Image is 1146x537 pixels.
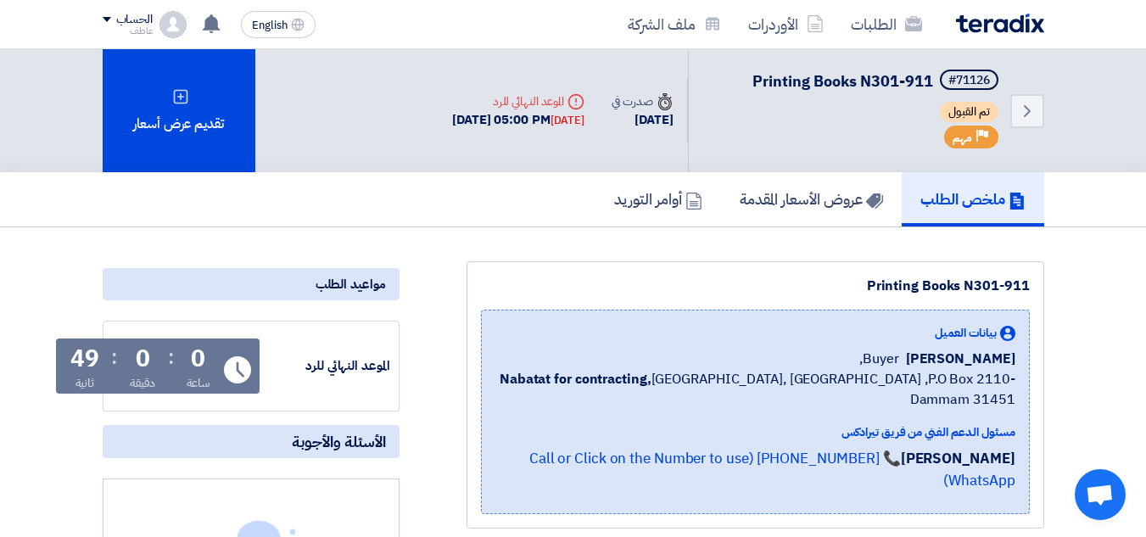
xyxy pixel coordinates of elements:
[70,347,99,371] div: 49
[1075,469,1126,520] a: Open chat
[116,13,153,27] div: الحساب
[953,130,972,146] span: مهم
[940,102,998,122] span: تم القبول
[935,324,997,342] span: بيانات العميل
[495,369,1015,410] span: [GEOGRAPHIC_DATA], [GEOGRAPHIC_DATA] ,P.O Box 2110- Dammam 31451
[136,347,150,371] div: 0
[130,374,156,392] div: دقيقة
[551,112,584,129] div: [DATE]
[721,172,902,227] a: عروض الأسعار المقدمة
[735,4,837,44] a: الأوردرات
[614,189,702,209] h5: أوامر التوريد
[452,92,584,110] div: الموعد النهائي للرد
[901,448,1015,469] strong: [PERSON_NAME]
[837,4,936,44] a: الطلبات
[614,4,735,44] a: ملف الشركة
[103,268,400,300] div: مواعيد الطلب
[168,342,174,372] div: :
[263,356,390,376] div: الموعد النهائي للرد
[920,189,1026,209] h5: ملخص الطلب
[495,423,1015,441] div: مسئول الدعم الفني من فريق تيرادكس
[75,374,95,392] div: ثانية
[252,20,288,31] span: English
[111,342,117,372] div: :
[612,110,673,130] div: [DATE]
[103,26,153,36] div: عاطف
[859,349,898,369] span: Buyer,
[902,172,1044,227] a: ملخص الطلب
[292,432,386,451] span: الأسئلة والأجوبة
[612,92,673,110] div: صدرت في
[740,189,883,209] h5: عروض الأسعار المقدمة
[452,110,584,130] div: [DATE] 05:00 PM
[187,374,211,392] div: ساعة
[103,49,255,172] div: تقديم عرض أسعار
[752,70,933,92] span: Printing Books N301-911
[500,369,651,389] b: Nabatat for contracting,
[906,349,1015,369] span: [PERSON_NAME]
[752,70,1002,93] h5: Printing Books N301-911
[595,172,721,227] a: أوامر التوريد
[481,276,1030,296] div: Printing Books N301-911
[159,11,187,38] img: profile_test.png
[948,75,990,87] div: #71126
[956,14,1044,33] img: Teradix logo
[241,11,316,38] button: English
[191,347,205,371] div: 0
[529,448,1015,491] a: 📞 [PHONE_NUMBER] (Call or Click on the Number to use WhatsApp)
